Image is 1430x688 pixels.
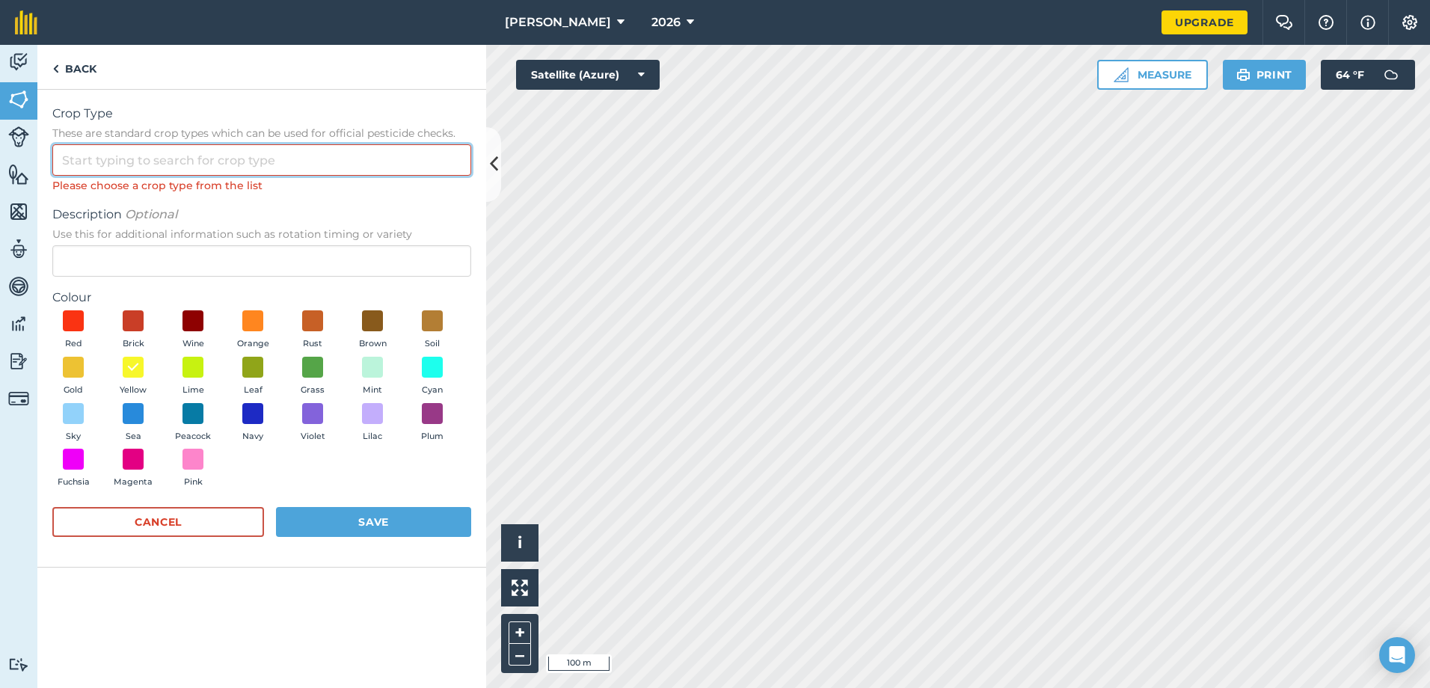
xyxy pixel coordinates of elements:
[352,357,393,397] button: Mint
[518,533,522,552] span: i
[112,449,154,489] button: Magenta
[651,13,681,31] span: 2026
[8,163,29,185] img: svg+xml;base64,PHN2ZyB4bWxucz0iaHR0cDovL3d3dy53My5vcmcvMjAwMC9zdmciIHdpZHRoPSI1NiIgaGVpZ2h0PSI2MC...
[8,126,29,147] img: svg+xml;base64,PD94bWwgdmVyc2lvbj0iMS4wIiBlbmNvZGluZz0idXRmLTgiPz4KPCEtLSBHZW5lcmF0b3I6IEFkb2JlIE...
[120,384,147,397] span: Yellow
[411,310,453,351] button: Soil
[52,289,471,307] label: Colour
[8,238,29,260] img: svg+xml;base64,PD94bWwgdmVyc2lvbj0iMS4wIiBlbmNvZGluZz0idXRmLTgiPz4KPCEtLSBHZW5lcmF0b3I6IEFkb2JlIE...
[8,200,29,223] img: svg+xml;base64,PHN2ZyB4bWxucz0iaHR0cDovL3d3dy53My5vcmcvMjAwMC9zdmciIHdpZHRoPSI1NiIgaGVpZ2h0PSI2MC...
[65,337,82,351] span: Red
[1275,15,1293,30] img: Two speech bubbles overlapping with the left bubble in the forefront
[37,45,111,89] a: Back
[64,384,83,397] span: Gold
[123,337,144,351] span: Brick
[112,357,154,397] button: Yellow
[1401,15,1419,30] img: A cog icon
[126,358,140,376] img: svg+xml;base64,PHN2ZyB4bWxucz0iaHR0cDovL3d3dy53My5vcmcvMjAwMC9zdmciIHdpZHRoPSIxOCIgaGVpZ2h0PSIyNC...
[184,476,203,489] span: Pink
[422,384,443,397] span: Cyan
[112,403,154,443] button: Sea
[292,310,334,351] button: Rust
[1360,13,1375,31] img: svg+xml;base64,PHN2ZyB4bWxucz0iaHR0cDovL3d3dy53My5vcmcvMjAwMC9zdmciIHdpZHRoPSIxNyIgaGVpZ2h0PSIxNy...
[172,449,214,489] button: Pink
[8,350,29,372] img: svg+xml;base64,PD94bWwgdmVyc2lvbj0iMS4wIiBlbmNvZGluZz0idXRmLTgiPz4KPCEtLSBHZW5lcmF0b3I6IEFkb2JlIE...
[425,337,440,351] span: Soil
[172,310,214,351] button: Wine
[8,88,29,111] img: svg+xml;base64,PHN2ZyB4bWxucz0iaHR0cDovL3d3dy53My5vcmcvMjAwMC9zdmciIHdpZHRoPSI1NiIgaGVpZ2h0PSI2MC...
[411,357,453,397] button: Cyan
[292,403,334,443] button: Violet
[52,449,94,489] button: Fuchsia
[52,60,59,78] img: svg+xml;base64,PHN2ZyB4bWxucz0iaHR0cDovL3d3dy53My5vcmcvMjAwMC9zdmciIHdpZHRoPSI5IiBoZWlnaHQ9IjI0Ii...
[237,337,269,351] span: Orange
[411,403,453,443] button: Plum
[15,10,37,34] img: fieldmargin Logo
[8,388,29,409] img: svg+xml;base64,PD94bWwgdmVyc2lvbj0iMS4wIiBlbmNvZGluZz0idXRmLTgiPz4KPCEtLSBHZW5lcmF0b3I6IEFkb2JlIE...
[52,403,94,443] button: Sky
[232,403,274,443] button: Navy
[359,337,387,351] span: Brown
[1321,60,1415,90] button: 64 °F
[182,384,204,397] span: Lime
[1223,60,1307,90] button: Print
[232,357,274,397] button: Leaf
[8,313,29,335] img: svg+xml;base64,PD94bWwgdmVyc2lvbj0iMS4wIiBlbmNvZGluZz0idXRmLTgiPz4KPCEtLSBHZW5lcmF0b3I6IEFkb2JlIE...
[58,476,90,489] span: Fuchsia
[516,60,660,90] button: Satellite (Azure)
[301,384,325,397] span: Grass
[509,644,531,666] button: –
[8,657,29,672] img: svg+xml;base64,PD94bWwgdmVyc2lvbj0iMS4wIiBlbmNvZGluZz0idXRmLTgiPz4KPCEtLSBHZW5lcmF0b3I6IEFkb2JlIE...
[1162,10,1248,34] a: Upgrade
[292,357,334,397] button: Grass
[501,524,538,562] button: i
[363,430,382,443] span: Lilac
[244,384,263,397] span: Leaf
[52,126,471,141] span: These are standard crop types which can be used for official pesticide checks.
[1097,60,1208,90] button: Measure
[114,476,153,489] span: Magenta
[8,51,29,73] img: svg+xml;base64,PD94bWwgdmVyc2lvbj0iMS4wIiBlbmNvZGluZz0idXRmLTgiPz4KPCEtLSBHZW5lcmF0b3I6IEFkb2JlIE...
[175,430,211,443] span: Peacock
[1336,60,1364,90] span: 64 ° F
[172,403,214,443] button: Peacock
[126,430,141,443] span: Sea
[52,206,471,224] span: Description
[1376,60,1406,90] img: svg+xml;base64,PD94bWwgdmVyc2lvbj0iMS4wIiBlbmNvZGluZz0idXRmLTgiPz4KPCEtLSBHZW5lcmF0b3I6IEFkb2JlIE...
[112,310,154,351] button: Brick
[66,430,81,443] span: Sky
[303,337,322,351] span: Rust
[352,403,393,443] button: Lilac
[52,310,94,351] button: Red
[421,430,444,443] span: Plum
[52,357,94,397] button: Gold
[512,580,528,596] img: Four arrows, one pointing top left, one top right, one bottom right and the last bottom left
[505,13,611,31] span: [PERSON_NAME]
[242,430,263,443] span: Navy
[52,144,471,176] input: Start typing to search for crop type
[172,357,214,397] button: Lime
[8,275,29,298] img: svg+xml;base64,PD94bWwgdmVyc2lvbj0iMS4wIiBlbmNvZGluZz0idXRmLTgiPz4KPCEtLSBHZW5lcmF0b3I6IEFkb2JlIE...
[509,621,531,644] button: +
[125,207,177,221] em: Optional
[276,507,471,537] button: Save
[232,310,274,351] button: Orange
[52,177,471,194] div: Please choose a crop type from the list
[182,337,204,351] span: Wine
[301,430,325,443] span: Violet
[1379,637,1415,673] div: Open Intercom Messenger
[52,507,264,537] button: Cancel
[363,384,382,397] span: Mint
[1236,66,1251,84] img: svg+xml;base64,PHN2ZyB4bWxucz0iaHR0cDovL3d3dy53My5vcmcvMjAwMC9zdmciIHdpZHRoPSIxOSIgaGVpZ2h0PSIyNC...
[352,310,393,351] button: Brown
[52,227,471,242] span: Use this for additional information such as rotation timing or variety
[1317,15,1335,30] img: A question mark icon
[1114,67,1129,82] img: Ruler icon
[52,105,471,123] span: Crop Type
